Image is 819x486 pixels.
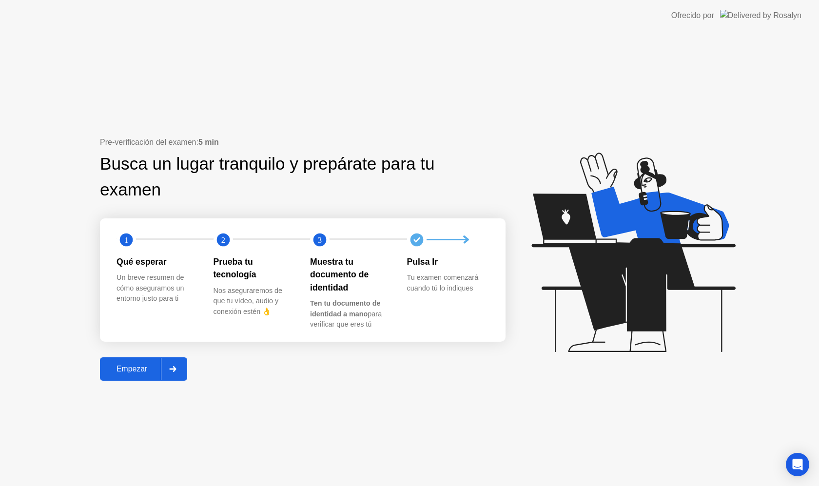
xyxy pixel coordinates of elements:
[407,255,488,268] div: Pulsa Ir
[214,286,295,317] div: Nos aseguraremos de que tu vídeo, audio y conexión estén 👌
[117,272,198,304] div: Un breve resumen de cómo aseguramos un entorno justo para ti
[124,235,128,244] text: 1
[100,357,187,381] button: Empezar
[100,151,444,203] div: Busca un lugar tranquilo y prepárate para tu examen
[100,136,506,148] div: Pre-verificación del examen:
[671,10,714,21] div: Ofrecido por
[310,299,380,318] b: Ten tu documento de identidad a mano
[310,255,391,294] div: Muestra tu documento de identidad
[214,255,295,281] div: Prueba tu tecnología
[310,298,391,330] div: para verificar que eres tú
[720,10,801,21] img: Delivered by Rosalyn
[103,365,161,373] div: Empezar
[786,453,809,476] div: Open Intercom Messenger
[318,235,322,244] text: 3
[407,272,488,293] div: Tu examen comenzará cuando tú lo indiques
[117,255,198,268] div: Qué esperar
[198,138,219,146] b: 5 min
[221,235,225,244] text: 2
